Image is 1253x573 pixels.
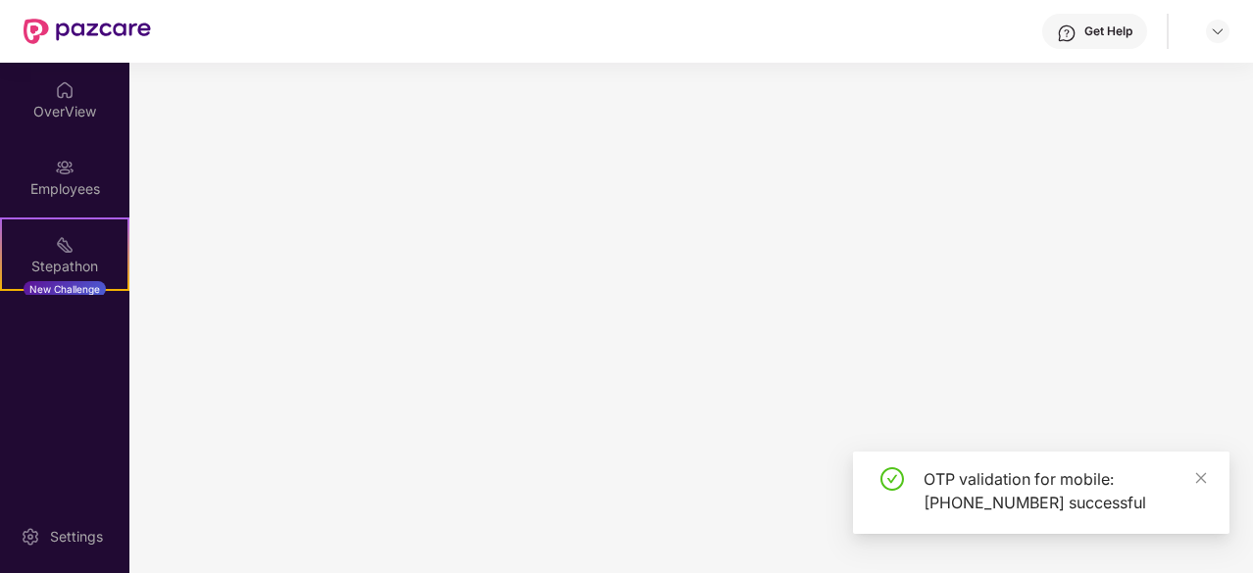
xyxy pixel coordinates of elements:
[1084,24,1132,39] div: Get Help
[24,19,151,44] img: New Pazcare Logo
[55,158,75,177] img: svg+xml;base64,PHN2ZyBpZD0iRW1wbG95ZWVzIiB4bWxucz0iaHR0cDovL3d3dy53My5vcmcvMjAwMC9zdmciIHdpZHRoPS...
[55,80,75,100] img: svg+xml;base64,PHN2ZyBpZD0iSG9tZSIgeG1sbnM9Imh0dHA6Ly93d3cudzMub3JnLzIwMDAvc3ZnIiB3aWR0aD0iMjAiIG...
[2,257,127,276] div: Stepathon
[1194,471,1208,485] span: close
[1057,24,1077,43] img: svg+xml;base64,PHN2ZyBpZD0iSGVscC0zMngzMiIgeG1sbnM9Imh0dHA6Ly93d3cudzMub3JnLzIwMDAvc3ZnIiB3aWR0aD...
[880,467,904,491] span: check-circle
[21,527,40,547] img: svg+xml;base64,PHN2ZyBpZD0iU2V0dGluZy0yMHgyMCIgeG1sbnM9Imh0dHA6Ly93d3cudzMub3JnLzIwMDAvc3ZnIiB3aW...
[24,281,106,297] div: New Challenge
[44,527,109,547] div: Settings
[924,467,1206,514] div: OTP validation for mobile: [PHONE_NUMBER] successful
[55,235,75,255] img: svg+xml;base64,PHN2ZyB4bWxucz0iaHR0cDovL3d3dy53My5vcmcvMjAwMC9zdmciIHdpZHRoPSIyMSIgaGVpZ2h0PSIyMC...
[1210,24,1226,39] img: svg+xml;base64,PHN2ZyBpZD0iRHJvcGRvd24tMzJ4MzIiIHhtbG5zPSJodHRwOi8vd3d3LnczLm9yZy8yMDAwL3N2ZyIgd2...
